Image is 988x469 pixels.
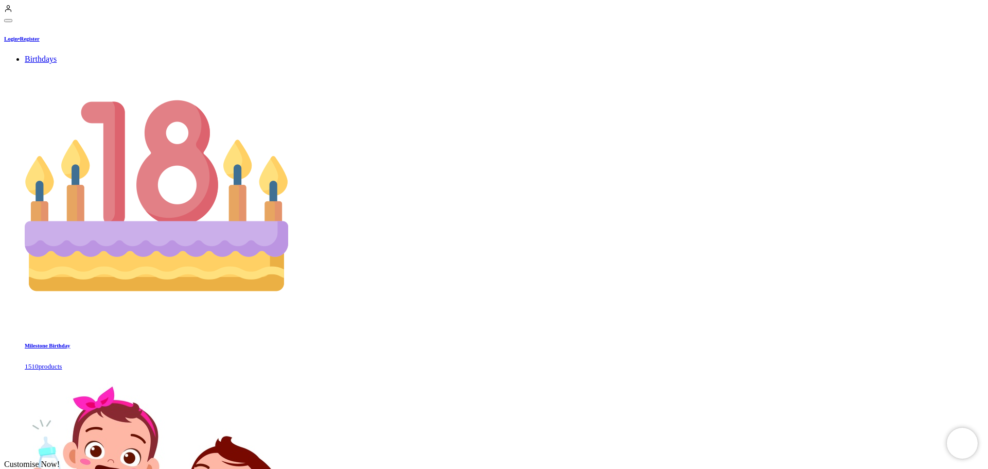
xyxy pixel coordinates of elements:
span: • [18,36,20,42]
a: LoginRegister [4,36,40,42]
img: image [25,64,288,327]
small: products [25,362,62,370]
span: 1510 [25,362,39,370]
span: Birthdays [25,55,57,63]
h6: Milestone Birthday [25,342,984,349]
button: Close [4,19,12,22]
span: Customise Now! [4,460,60,468]
iframe: Brevo live chat [947,428,978,459]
